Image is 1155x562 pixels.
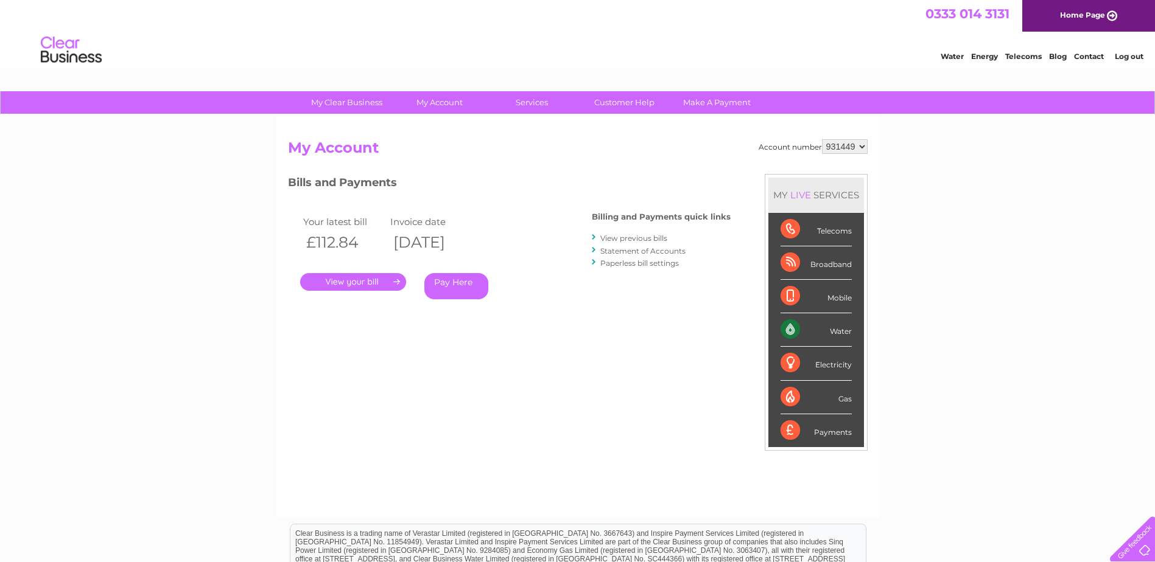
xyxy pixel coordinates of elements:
[592,212,731,221] h4: Billing and Payments quick links
[759,139,868,154] div: Account number
[781,381,852,414] div: Gas
[667,91,767,114] a: Make A Payment
[288,139,868,162] h2: My Account
[300,230,388,255] th: £112.84
[1074,52,1104,61] a: Contact
[768,178,864,212] div: MY SERVICES
[781,313,852,347] div: Water
[387,230,475,255] th: [DATE]
[781,213,852,246] div: Telecoms
[40,32,102,69] img: logo.png
[1049,52,1067,61] a: Blog
[1005,52,1042,61] a: Telecoms
[941,52,964,61] a: Water
[574,91,675,114] a: Customer Help
[424,273,488,299] a: Pay Here
[482,91,582,114] a: Services
[925,6,1009,21] a: 0333 014 3131
[300,213,388,230] td: Your latest bill
[297,91,397,114] a: My Clear Business
[781,246,852,280] div: Broadband
[971,52,998,61] a: Energy
[600,246,686,255] a: Statement of Accounts
[788,189,813,201] div: LIVE
[389,91,490,114] a: My Account
[600,258,679,268] a: Paperless bill settings
[1115,52,1143,61] a: Log out
[781,280,852,313] div: Mobile
[781,347,852,380] div: Electricity
[300,273,406,291] a: .
[781,414,852,447] div: Payments
[288,174,731,195] h3: Bills and Payments
[600,234,667,243] a: View previous bills
[290,7,866,59] div: Clear Business is a trading name of Verastar Limited (registered in [GEOGRAPHIC_DATA] No. 3667643...
[387,213,475,230] td: Invoice date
